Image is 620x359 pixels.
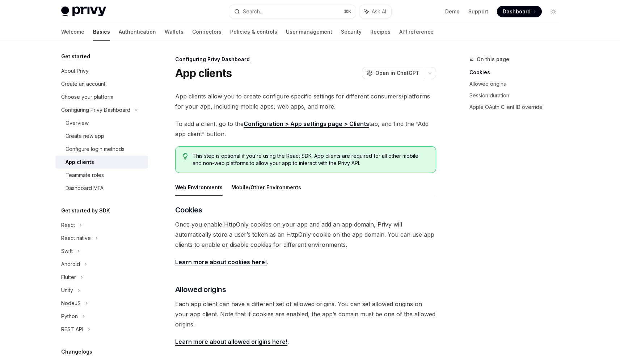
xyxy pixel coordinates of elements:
[61,312,78,321] div: Python
[230,23,277,41] a: Policies & controls
[66,171,104,179] div: Teammate roles
[66,119,89,127] div: Overview
[175,258,267,266] a: Learn more about cookies here!
[61,206,110,215] h5: Get started by SDK
[243,7,263,16] div: Search...
[175,219,436,250] span: Once you enable HttpOnly cookies on your app and add an app domain, Privy will automatically stor...
[55,117,148,130] a: Overview
[61,67,89,75] div: About Privy
[175,119,436,139] span: To add a client, go to the tab, and find the “Add app client” button.
[193,152,428,167] span: This step is optional if you’re using the React SDK. App clients are required for all other mobil...
[175,284,226,295] span: Allowed origins
[362,67,424,79] button: Open in ChatGPT
[61,234,91,242] div: React native
[119,23,156,41] a: Authentication
[229,5,356,18] button: Search...⌘K
[55,156,148,169] a: App clients
[175,205,202,215] span: Cookies
[55,143,148,156] a: Configure login methods
[175,338,287,346] a: Learn more about allowed origins here!
[175,257,436,267] span: .
[344,9,351,14] span: ⌘ K
[61,7,106,17] img: light logo
[399,23,434,41] a: API reference
[175,179,223,196] button: Web Environments
[370,23,391,41] a: Recipes
[61,93,113,101] div: Choose your platform
[61,80,105,88] div: Create an account
[183,153,188,160] svg: Tip
[372,8,386,15] span: Ask AI
[231,179,301,196] button: Mobile/Other Environments
[61,221,75,229] div: React
[286,23,332,41] a: User management
[66,132,104,140] div: Create new app
[175,67,232,80] h1: App clients
[469,78,565,90] a: Allowed origins
[55,77,148,90] a: Create an account
[93,23,110,41] a: Basics
[175,299,436,329] span: Each app client can have a different set of allowed origins. You can set allowed origins on your ...
[55,182,148,195] a: Dashboard MFA
[503,8,531,15] span: Dashboard
[66,158,94,166] div: App clients
[61,23,84,41] a: Welcome
[469,90,565,101] a: Session duration
[61,260,80,269] div: Android
[61,325,83,334] div: REST API
[445,8,460,15] a: Demo
[66,145,125,153] div: Configure login methods
[548,6,559,17] button: Toggle dark mode
[61,347,92,356] h5: Changelogs
[55,90,148,104] a: Choose your platform
[165,23,184,41] a: Wallets
[469,67,565,78] a: Cookies
[192,23,222,41] a: Connectors
[469,101,565,113] a: Apple OAuth Client ID override
[61,286,73,295] div: Unity
[244,120,369,128] a: Configuration > App settings page > Clients
[61,299,81,308] div: NodeJS
[359,5,391,18] button: Ask AI
[61,247,73,255] div: Swift
[61,273,76,282] div: Flutter
[175,337,436,347] span: .
[477,55,509,64] span: On this page
[175,56,436,63] div: Configuring Privy Dashboard
[55,130,148,143] a: Create new app
[175,91,436,111] span: App clients allow you to create configure specific settings for different consumers/platforms for...
[341,23,362,41] a: Security
[61,52,90,61] h5: Get started
[55,64,148,77] a: About Privy
[468,8,488,15] a: Support
[497,6,542,17] a: Dashboard
[55,169,148,182] a: Teammate roles
[375,69,419,77] span: Open in ChatGPT
[61,106,130,114] div: Configuring Privy Dashboard
[66,184,104,193] div: Dashboard MFA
